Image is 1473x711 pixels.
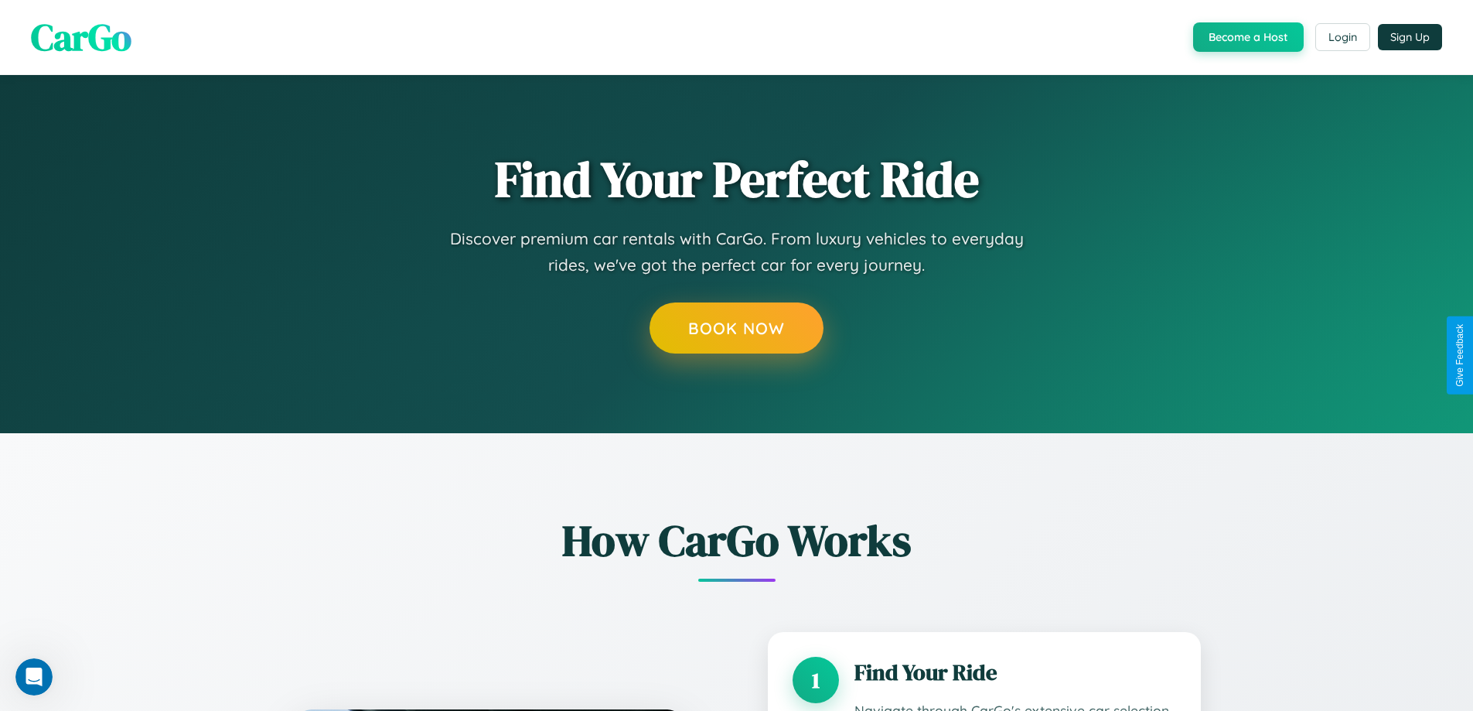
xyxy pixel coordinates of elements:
[495,152,979,207] h1: Find Your Perfect Ride
[1454,324,1465,387] div: Give Feedback
[650,303,823,354] button: Book Now
[428,226,1046,278] p: Discover premium car rentals with CarGo. From luxury vehicles to everyday rides, we've got the pe...
[1378,24,1442,50] button: Sign Up
[793,657,839,703] div: 1
[1193,22,1304,52] button: Become a Host
[15,658,53,696] iframe: Intercom live chat
[854,657,1176,688] h3: Find Your Ride
[1315,23,1370,51] button: Login
[31,12,131,63] span: CarGo
[273,511,1201,570] h2: How CarGo Works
